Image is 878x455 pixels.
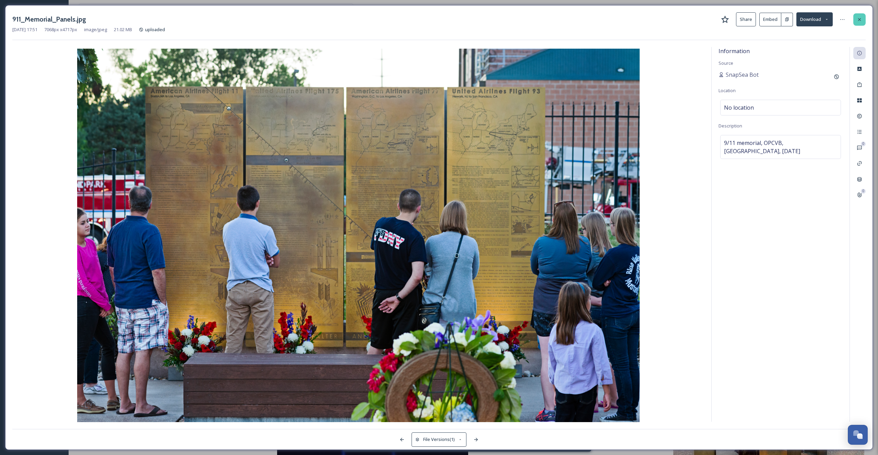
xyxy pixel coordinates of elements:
[44,26,77,33] span: 7068 px x 4717 px
[719,60,733,66] span: Source
[412,432,466,446] button: File Versions(1)
[736,12,756,26] button: Share
[719,87,736,94] span: Location
[12,49,704,423] img: 1hk8Z2E4XXO9Kith_cjjO4qatBz3wj0v9.jpg
[848,425,868,445] button: Open Chat
[114,26,132,33] span: 21.02 MB
[719,47,750,55] span: Information
[719,123,742,129] span: Description
[145,26,165,33] span: uploaded
[861,142,866,146] div: 0
[724,139,837,155] span: 9/11 memorial, OPCVB, [GEOGRAPHIC_DATA], [DATE]
[796,12,833,26] button: Download
[84,26,107,33] span: image/jpeg
[759,13,781,26] button: Embed
[861,189,866,194] div: 0
[724,103,754,112] span: No location
[12,26,37,33] span: [DATE] 17:51
[12,14,86,24] h3: 911_Memorial_Panels.jpg
[726,71,759,79] span: SnapSea Bot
